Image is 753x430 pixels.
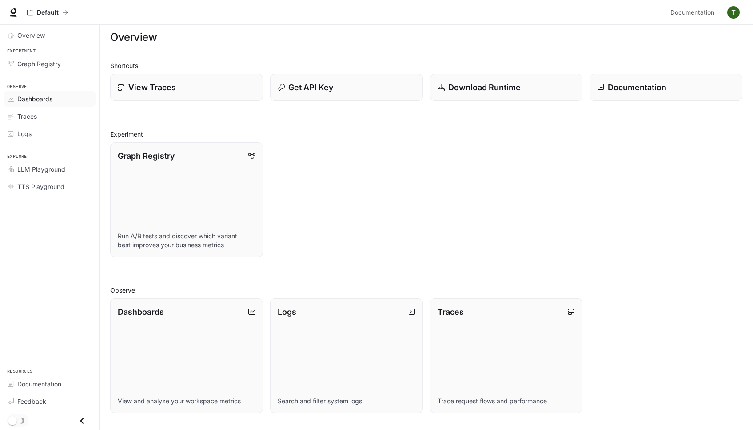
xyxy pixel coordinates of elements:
[17,112,37,121] span: Traces
[72,412,92,430] button: Close drawer
[17,182,64,191] span: TTS Playground
[278,397,415,406] p: Search and filter system logs
[4,161,96,177] a: LLM Playground
[438,306,464,318] p: Traces
[430,298,583,413] a: TracesTrace request flows and performance
[118,150,175,162] p: Graph Registry
[17,379,61,389] span: Documentation
[110,61,742,70] h2: Shortcuts
[4,56,96,72] a: Graph Registry
[118,232,255,249] p: Run A/B tests and discover which variant best improves your business metrics
[430,74,583,101] a: Download Runtime
[4,179,96,194] a: TTS Playground
[8,415,17,425] span: Dark mode toggle
[17,31,45,40] span: Overview
[667,4,721,21] a: Documentation
[110,142,263,257] a: Graph RegistryRun A/B tests and discover which variant best improves your business metrics
[270,74,423,101] button: Get API Key
[270,298,423,413] a: LogsSearch and filter system logs
[17,397,46,406] span: Feedback
[17,59,61,68] span: Graph Registry
[118,397,255,406] p: View and analyze your workspace metrics
[670,7,714,18] span: Documentation
[448,81,521,93] p: Download Runtime
[37,9,59,16] p: Default
[4,28,96,43] a: Overview
[608,81,666,93] p: Documentation
[128,81,176,93] p: View Traces
[278,306,296,318] p: Logs
[725,4,742,21] button: User avatar
[110,298,263,413] a: DashboardsView and analyze your workspace metrics
[118,306,164,318] p: Dashboards
[590,74,742,101] a: Documentation
[110,74,263,101] a: View Traces
[110,285,742,295] h2: Observe
[17,94,52,104] span: Dashboards
[110,129,742,139] h2: Experiment
[4,394,96,409] a: Feedback
[4,91,96,107] a: Dashboards
[17,165,65,174] span: LLM Playground
[110,28,157,46] h1: Overview
[288,81,333,93] p: Get API Key
[17,129,32,138] span: Logs
[23,4,72,21] button: All workspaces
[4,126,96,141] a: Logs
[438,397,575,406] p: Trace request flows and performance
[727,6,740,19] img: User avatar
[4,376,96,392] a: Documentation
[4,109,96,124] a: Traces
